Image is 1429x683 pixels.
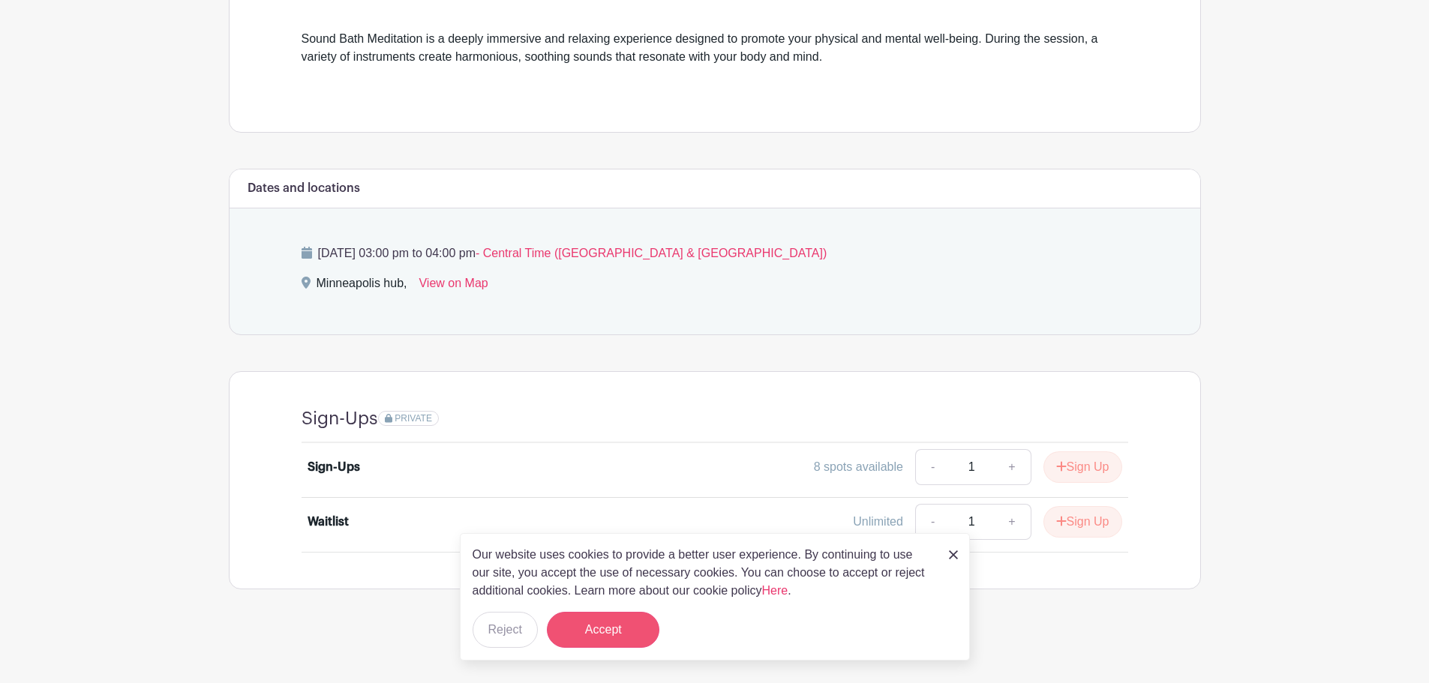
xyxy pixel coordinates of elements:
p: [DATE] 03:00 pm to 04:00 pm [302,244,1128,262]
h4: Sign-Ups [302,408,378,430]
span: PRIVATE [395,413,432,424]
a: Here [762,584,788,597]
div: Sound Bath Meditation is a deeply immersive and relaxing experience designed to promote your phys... [302,30,1128,84]
a: - [915,449,950,485]
button: Accept [547,612,659,648]
div: Unlimited [853,513,903,531]
div: Minneapolis hub, [317,274,407,298]
a: - [915,504,950,540]
h6: Dates and locations [248,181,360,196]
a: View on Map [419,274,488,298]
div: Sign-Ups [308,458,360,476]
a: + [993,504,1031,540]
span: - Central Time ([GEOGRAPHIC_DATA] & [GEOGRAPHIC_DATA]) [476,247,827,259]
button: Sign Up [1043,451,1122,483]
div: Waitlist [308,513,349,531]
button: Sign Up [1043,506,1122,538]
a: + [993,449,1031,485]
button: Reject [473,612,538,648]
div: 8 spots available [814,458,903,476]
p: Our website uses cookies to provide a better user experience. By continuing to use our site, you ... [473,546,933,600]
img: close_button-5f87c8562297e5c2d7936805f587ecaba9071eb48480494691a3f1689db116b3.svg [949,550,958,559]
